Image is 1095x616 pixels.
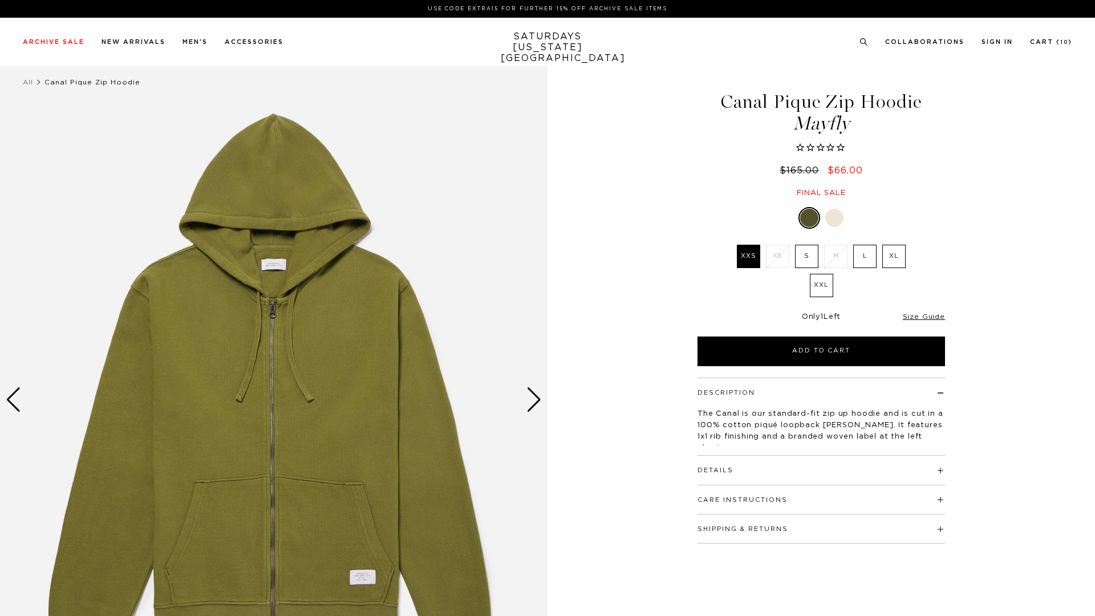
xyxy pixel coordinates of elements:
button: Description [697,390,755,396]
a: SATURDAYS[US_STATE][GEOGRAPHIC_DATA] [501,31,595,64]
a: Sign In [982,39,1013,45]
span: $66.00 [828,166,863,175]
a: Size Guide [903,313,945,320]
span: Rated 0.0 out of 5 stars 0 reviews [696,142,947,155]
button: Care Instructions [697,497,788,503]
div: Only Left [697,313,945,322]
a: Collaborations [885,39,964,45]
small: 10 [1060,40,1068,45]
h1: Canal Pique Zip Hoodie [696,92,947,133]
button: Add to Cart [697,337,945,366]
label: S [795,245,818,268]
p: Use Code EXTRA15 for Further 15% Off Archive Sale Items [27,5,1068,13]
a: New Arrivals [102,39,165,45]
div: Final sale [696,188,947,198]
a: Cart (10) [1030,39,1072,45]
span: 1 [821,313,824,321]
p: The Canal is our standard-fit zip up hoodie and is cut in a 100% cotton piqué loopback [PERSON_NA... [697,408,945,454]
span: Canal Pique Zip Hoodie [44,79,140,86]
a: Men's [182,39,208,45]
button: Details [697,467,733,473]
button: Shipping & Returns [697,526,788,532]
label: XXL [810,274,833,297]
label: XL [882,245,906,268]
label: XXS [737,245,760,268]
div: Previous slide [6,387,21,412]
label: L [853,245,877,268]
a: Archive Sale [23,39,84,45]
div: Next slide [526,387,542,412]
span: Mayfly [696,114,947,133]
a: Accessories [225,39,283,45]
a: All [23,79,33,86]
del: $165.00 [780,166,824,175]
